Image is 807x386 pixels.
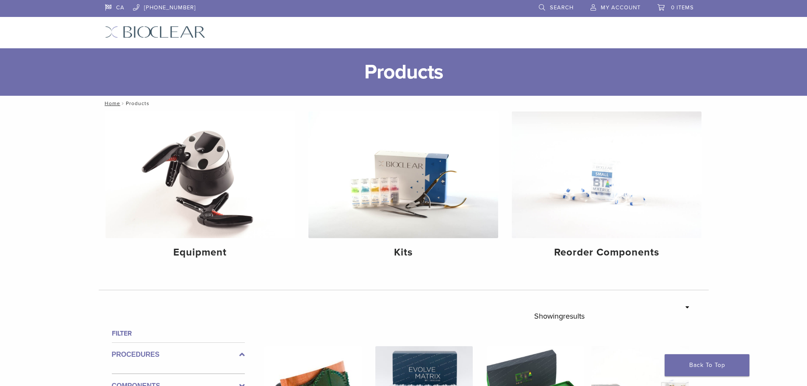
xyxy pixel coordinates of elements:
[534,307,585,325] p: Showing results
[112,328,245,339] h4: Filter
[99,96,709,111] nav: Products
[601,4,641,11] span: My Account
[665,354,749,376] a: Back To Top
[308,111,498,238] img: Kits
[512,111,702,238] img: Reorder Components
[105,26,205,38] img: Bioclear
[105,111,295,238] img: Equipment
[671,4,694,11] span: 0 items
[102,100,120,106] a: Home
[512,111,702,266] a: Reorder Components
[120,101,126,106] span: /
[550,4,574,11] span: Search
[112,350,245,360] label: Procedures
[519,245,695,260] h4: Reorder Components
[112,245,288,260] h4: Equipment
[105,111,295,266] a: Equipment
[308,111,498,266] a: Kits
[315,245,491,260] h4: Kits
